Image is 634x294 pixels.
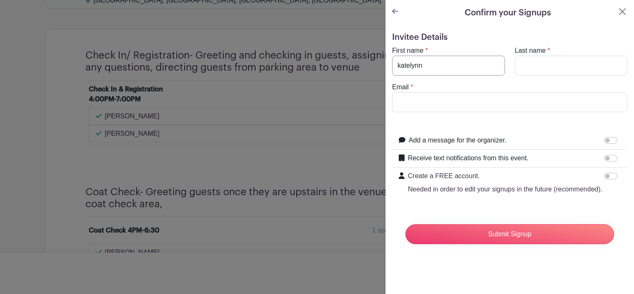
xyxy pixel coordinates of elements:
[405,224,614,244] input: Submit Signup
[515,46,546,56] label: Last name
[465,7,551,19] h5: Confirm your Signups
[392,32,627,42] h5: Invitee Details
[409,135,507,145] label: Add a message for the organizer.
[408,153,529,163] label: Receive text notifications from this event.
[617,7,627,17] button: Close
[392,46,424,56] label: First name
[392,82,409,92] label: Email
[408,171,602,181] p: Create a FREE account.
[408,184,602,194] p: Needed in order to edit your signups in the future (recommended).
